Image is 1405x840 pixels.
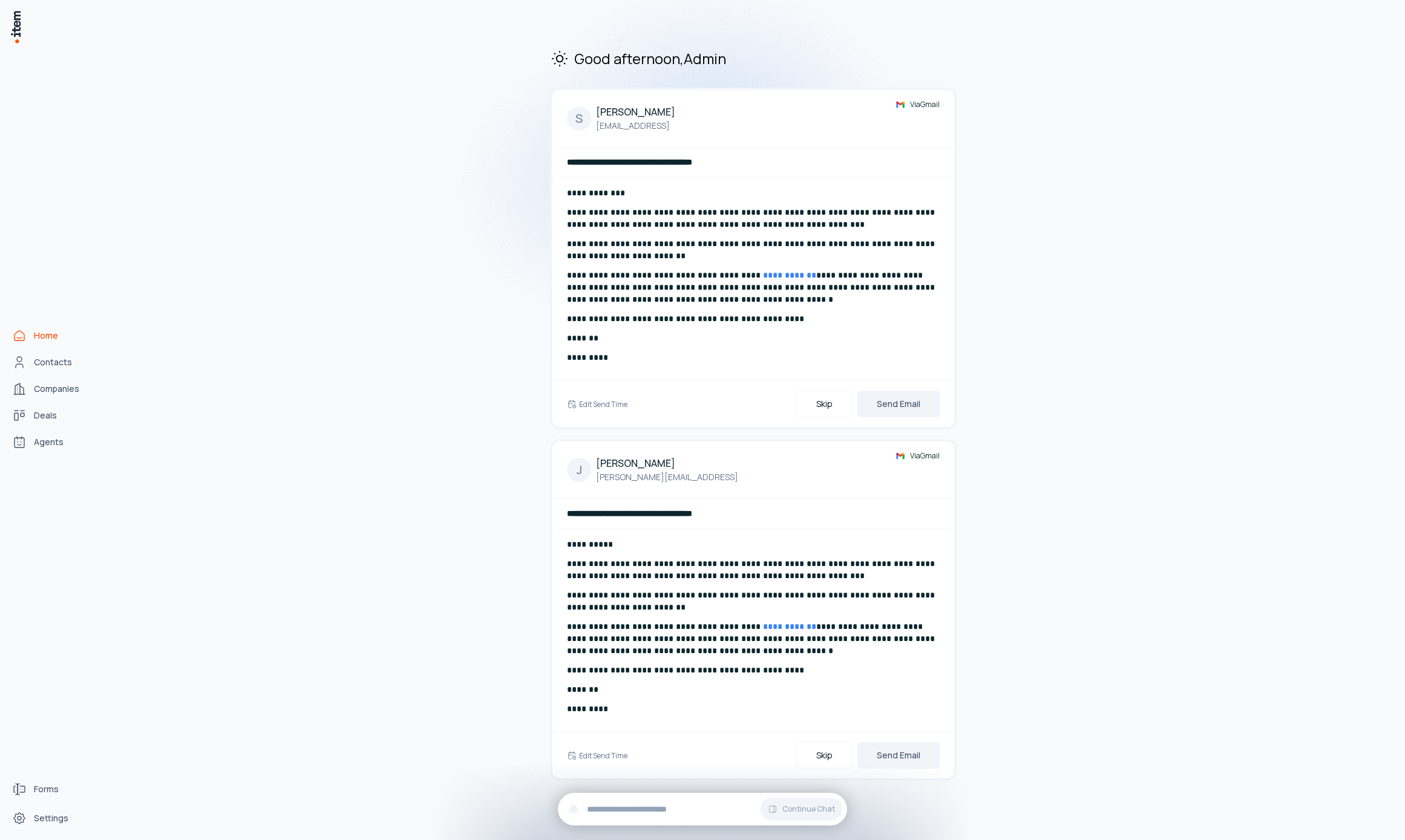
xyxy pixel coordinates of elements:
span: Agents [34,436,64,448]
a: Contacts [7,350,99,374]
button: Send Email [857,742,940,769]
h4: [PERSON_NAME] [596,456,738,470]
span: Via Gmail [910,451,940,461]
button: Skip [796,391,853,417]
img: gmail [896,100,905,109]
span: Settings [34,812,68,824]
h6: Edit Send Time [579,750,627,761]
img: Item Brain Logo [10,10,22,44]
h2: Good afternoon , Admin [550,48,957,68]
span: Deals [34,409,57,422]
span: Via Gmail [910,100,940,109]
a: Companies [7,377,99,401]
a: Agents [7,430,99,454]
span: Forms [34,783,59,795]
p: [EMAIL_ADDRESS] [596,119,675,132]
p: [PERSON_NAME][EMAIL_ADDRESS] [596,470,738,484]
a: Forms [7,777,99,801]
h4: [PERSON_NAME] [596,105,675,119]
span: Contacts [34,356,72,368]
a: Home [7,324,99,348]
button: Send Email [857,391,940,417]
button: Skip [796,742,853,769]
span: Companies [34,383,79,395]
img: gmail [896,451,905,461]
div: S [567,106,591,131]
span: Home [34,330,58,342]
h6: Edit Send Time [579,399,627,409]
div: Continue Chat [558,793,847,825]
a: Settings [7,806,99,830]
button: Continue Chat [761,798,842,821]
span: Continue Chat [782,804,835,814]
a: deals [7,403,99,428]
div: J [567,458,591,482]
